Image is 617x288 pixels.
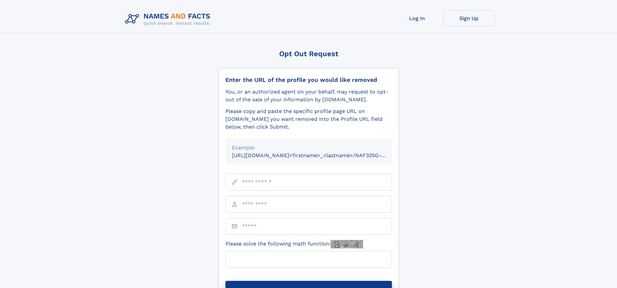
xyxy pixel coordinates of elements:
[225,240,363,248] label: Please solve the following math function:
[122,10,216,28] img: Logo Names and Facts
[225,88,392,104] div: You, or an authorized agent on your behalf, may request to opt-out of the sale of your informatio...
[443,10,495,26] a: Sign Up
[225,76,392,83] div: Enter the URL of the profile you would like removed
[232,152,404,158] small: [URL][DOMAIN_NAME]<firstname>_<lastname>/NAF325G-xxxxxxxx
[391,10,443,26] a: Log In
[232,144,385,152] div: Example:
[219,50,399,58] div: Opt Out Request
[225,107,392,131] div: Please copy and paste the specific profile page URL on [DOMAIN_NAME] you want removed into the Pr...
